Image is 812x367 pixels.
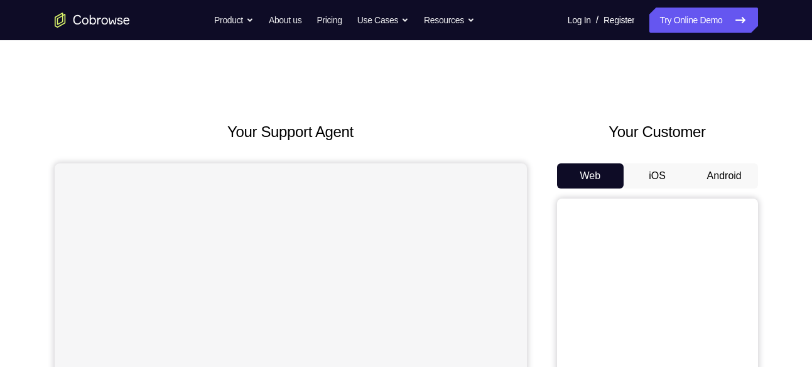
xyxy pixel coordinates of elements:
[357,8,409,33] button: Use Cases
[557,121,758,143] h2: Your Customer
[424,8,475,33] button: Resources
[691,163,758,189] button: Android
[269,8,301,33] a: About us
[214,8,254,33] button: Product
[649,8,757,33] a: Try Online Demo
[568,8,591,33] a: Log In
[596,13,598,28] span: /
[604,8,634,33] a: Register
[557,163,624,189] button: Web
[55,121,527,143] h2: Your Support Agent
[317,8,342,33] a: Pricing
[624,163,691,189] button: iOS
[55,13,130,28] a: Go to the home page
